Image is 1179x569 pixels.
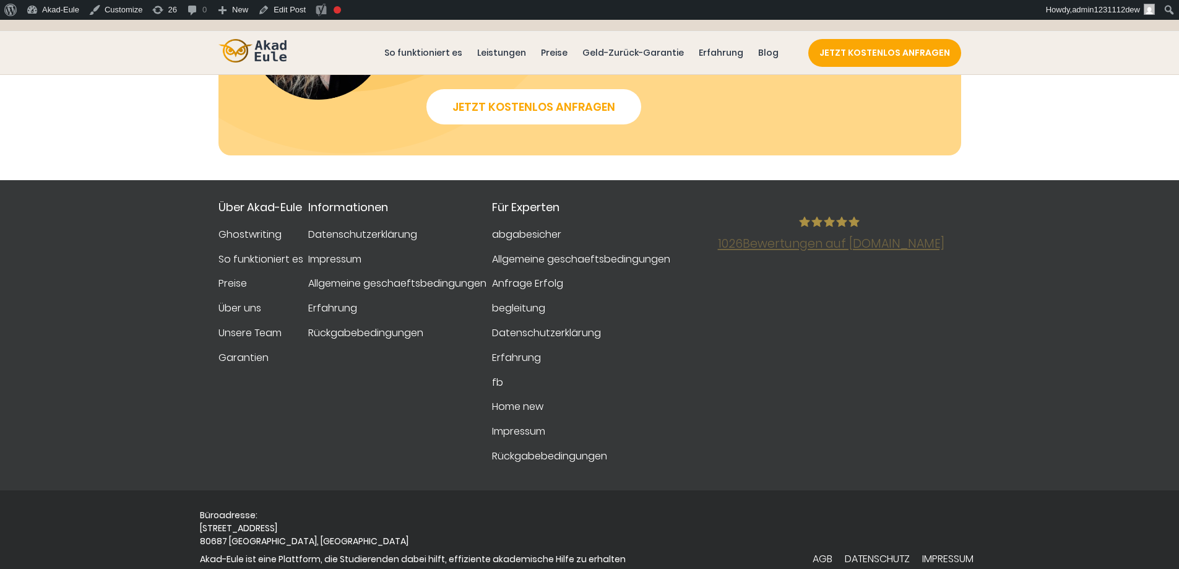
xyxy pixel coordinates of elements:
a: begleitung [492,300,545,316]
a: Erfahrung [308,300,357,316]
span: Bewertungen auf [DOMAIN_NAME] [718,236,944,251]
a: Datenschutzerklärung [308,227,417,242]
a: DATENSCHUTZ [845,551,910,567]
a: So funktioniert es [218,251,303,267]
a: JETZT KOSTENLOS ANFRAGEN [808,39,961,67]
a: JETZT KOSTENLOS ANFRAGEN [426,89,641,124]
a: fb [492,375,503,390]
a: Über uns [218,300,261,316]
a: Unsere Team [218,325,282,341]
a: 1026Bewertungen auf [DOMAIN_NAME] [718,189,944,256]
div: Über Akad-Eule [218,199,303,215]
p: Büroadresse: [STREET_ADDRESS] 80687 [GEOGRAPHIC_DATA], [GEOGRAPHIC_DATA] [200,509,408,548]
a: Rückgabebedingungen [492,448,607,464]
a: Home new [492,399,543,414]
a: Leistungen [475,46,529,60]
a: Blog [756,46,781,60]
a: IMPRESSUM [922,551,974,567]
a: Ghostwriting [218,227,282,242]
a: Erfahrung [696,46,746,60]
a: So funktioniert es [382,46,465,60]
a: Impressum [308,251,361,267]
a: Datenschutzerklärung [492,325,601,341]
a: abgabesicher [492,227,561,242]
a: Garantien [218,350,269,365]
a: Preise [218,276,247,291]
div: Focus keyphrase not set [334,6,341,14]
span: 1026 [718,235,743,252]
span: admin1231112dew [1072,5,1140,14]
a: Erfahrung [492,350,541,365]
a: Rückgabebedingungen [308,325,423,341]
a: Impressum [492,423,545,439]
a: AGB [813,551,832,567]
img: logo [218,39,287,63]
p: Akad-Eule ist eine Plattform, die Studierenden dabei hilft, effiziente akademische Hilfe zu erhalten [200,553,626,566]
a: Allgemeine geschaeftsbedingungen [308,276,486,291]
a: Preise [538,46,570,60]
a: Allgemeine geschaeftsbedingungen [492,251,670,267]
div: Informationen [308,199,486,215]
a: Geld-Zurück-Garantie [580,46,686,60]
div: Für Experten [492,199,670,215]
a: Anfrage Erfolg [492,276,563,291]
